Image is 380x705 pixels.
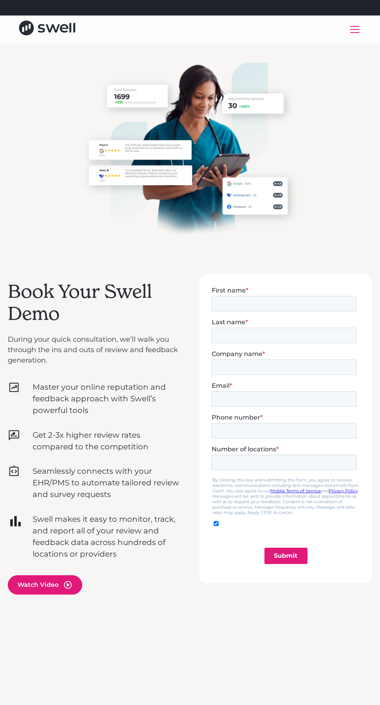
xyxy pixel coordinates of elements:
p: Swell makes it easy to monitor, track, and report all of your review and feedback data across hun... [33,513,181,560]
div: menu [345,20,361,39]
h2: Book Your Swell Demo [8,280,181,325]
a: home [19,21,75,38]
p: During your quick consultation, we’ll walk you through the ins and outs of review and feedback ge... [8,334,181,366]
a: open lightbox [8,575,181,595]
p: Seamlessly connects with your EHR/PMS to automate tailored review and survey requests [33,465,181,500]
p: Get 2-3x higher review rates compared to the competition [33,429,181,452]
p: Master your online reputation and feedback approach with Swell’s powerful tools [33,381,181,416]
div: Watch Video [17,580,59,590]
iframe: Form 0 [212,287,360,571]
